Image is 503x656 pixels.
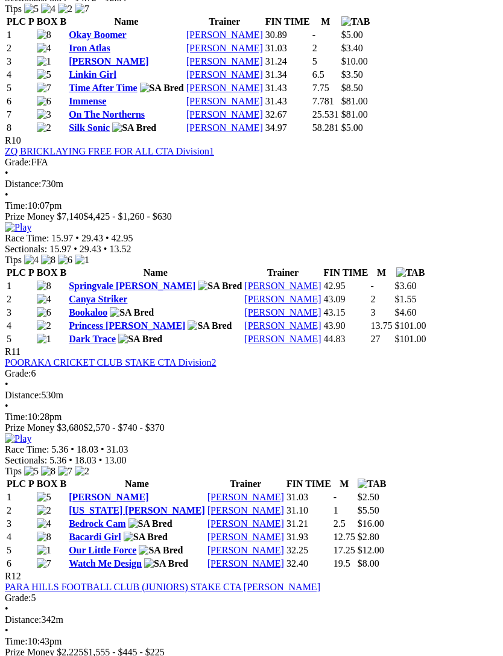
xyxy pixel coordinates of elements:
[244,294,321,304] a: [PERSON_NAME]
[370,281,373,291] text: -
[323,307,369,319] td: 43.15
[5,179,498,189] div: 730m
[41,4,55,14] img: 4
[312,69,324,80] text: 6.5
[244,281,321,291] a: [PERSON_NAME]
[5,346,21,357] span: R11
[286,558,332,570] td: 32.40
[37,334,51,345] img: 1
[358,518,384,529] span: $16.00
[358,479,387,489] img: TAB
[74,244,77,254] span: •
[5,614,498,625] div: 342m
[5,636,498,647] div: 10:43pm
[37,505,51,516] img: 2
[37,281,51,291] img: 8
[5,244,47,254] span: Sectionals:
[69,492,148,502] a: [PERSON_NAME]
[37,123,51,133] img: 2
[6,293,35,305] td: 2
[207,558,284,568] a: [PERSON_NAME]
[75,233,79,243] span: •
[334,558,350,568] text: 19.5
[60,267,66,278] span: B
[5,368,31,378] span: Grade:
[186,43,263,53] a: [PERSON_NAME]
[5,466,22,476] span: Tips
[69,532,121,542] a: Bacardi Girl
[5,571,21,581] span: R12
[41,255,55,266] img: 8
[207,505,284,515] a: [PERSON_NAME]
[69,56,148,66] a: [PERSON_NAME]
[334,532,355,542] text: 12.75
[5,582,320,592] a: PARA HILLS FOOTBALL CLUB (JUNIORS) STAKE CTA [PERSON_NAME]
[244,267,321,279] th: Trainer
[5,357,217,368] a: POORAKA CRICKET CLUB STAKE CTA Division2
[5,390,41,400] span: Distance:
[139,545,183,556] img: SA Bred
[140,83,184,94] img: SA Bred
[341,56,368,66] span: $10.00
[69,83,137,93] a: Time After Time
[5,455,47,465] span: Sectionals:
[69,334,116,344] a: Dark Trace
[265,82,311,94] td: 31.43
[186,83,263,93] a: [PERSON_NAME]
[37,43,51,54] img: 4
[370,267,393,279] th: M
[207,492,284,502] a: [PERSON_NAME]
[69,558,142,568] a: Watch Me Design
[5,200,498,211] div: 10:07pm
[41,466,55,477] img: 8
[69,123,110,133] a: Silk Sonic
[265,69,311,81] td: 31.34
[334,518,346,529] text: 2.5
[37,558,51,569] img: 7
[6,95,35,107] td: 6
[83,422,165,433] span: $2,570 - $740 - $370
[37,294,51,305] img: 4
[69,518,125,529] a: Bedrock Cam
[286,544,332,556] td: 32.25
[5,189,8,200] span: •
[6,505,35,517] td: 2
[37,30,51,40] img: 8
[198,281,242,291] img: SA Bred
[49,244,71,254] span: 15.97
[75,4,89,14] img: 7
[323,293,369,305] td: 43.09
[112,233,133,243] span: 42.95
[5,211,498,222] div: Prize Money $7,140
[6,544,35,556] td: 5
[341,123,363,133] span: $5.00
[128,518,172,529] img: SA Bred
[312,123,339,133] text: 58.281
[58,255,72,266] img: 6
[6,558,35,570] td: 6
[244,307,321,317] a: [PERSON_NAME]
[80,244,101,254] span: 29.43
[5,255,22,265] span: Tips
[75,455,96,465] span: 18.03
[68,16,185,28] th: Name
[51,444,68,454] span: 5.36
[81,233,103,243] span: 29.43
[5,625,8,635] span: •
[370,307,375,317] text: 3
[323,267,369,279] th: FIN TIME
[5,168,8,178] span: •
[77,444,98,454] span: 18.03
[6,42,35,54] td: 2
[5,233,49,243] span: Race Time:
[5,433,31,444] img: Play
[37,56,51,67] img: 1
[7,479,26,489] span: PLC
[69,294,127,304] a: Canya Striker
[265,56,311,68] td: 31.24
[286,518,332,530] td: 31.21
[37,307,51,318] img: 6
[341,96,368,106] span: $81.00
[358,492,379,502] span: $2.50
[5,4,22,14] span: Tips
